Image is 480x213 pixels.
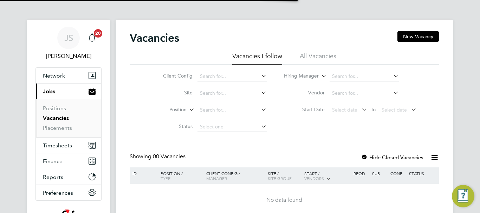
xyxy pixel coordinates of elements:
[369,105,378,114] span: To
[94,29,102,38] span: 20
[153,153,186,160] span: 00 Vacancies
[361,154,423,161] label: Hide Closed Vacancies
[155,167,205,184] div: Position /
[197,122,267,132] input: Select one
[352,167,370,179] div: Reqd
[152,89,193,96] label: Site
[130,153,187,160] div: Showing
[197,88,267,98] input: Search for...
[131,197,438,204] div: No data found
[303,167,352,185] div: Start /
[330,72,399,81] input: Search for...
[300,52,336,65] li: All Vacancies
[43,88,55,95] span: Jobs
[284,106,325,113] label: Start Date
[197,105,267,115] input: Search for...
[36,84,101,99] button: Jobs
[304,175,324,181] span: Vendors
[36,68,101,83] button: Network
[130,31,179,45] h2: Vacancies
[332,107,357,113] span: Select date
[278,73,319,80] label: Hiring Manager
[43,72,65,79] span: Network
[284,89,325,96] label: Vendor
[36,99,101,137] div: Jobs
[205,167,266,184] div: Client Config /
[232,52,282,65] li: Vacancies I follow
[43,189,73,196] span: Preferences
[36,153,101,169] button: Finance
[206,175,227,181] span: Manager
[389,167,407,179] div: Conf
[370,167,389,179] div: Sub
[407,167,438,179] div: Status
[146,106,187,113] label: Position
[131,167,155,179] div: ID
[330,88,399,98] input: Search for...
[64,33,73,42] span: JS
[152,123,193,129] label: Status
[43,174,63,180] span: Reports
[35,27,102,60] a: JS[PERSON_NAME]
[43,158,63,165] span: Finance
[161,175,170,181] span: Type
[43,125,72,131] a: Placements
[43,115,69,121] a: Vacancies
[452,185,474,207] button: Engage Resource Center
[197,72,267,81] input: Search for...
[382,107,407,113] span: Select date
[43,105,66,112] a: Positions
[266,167,303,184] div: Site /
[397,31,439,42] button: New Vacancy
[152,73,193,79] label: Client Config
[85,27,99,49] a: 20
[35,52,102,60] span: Jenette Stanley
[36,138,101,153] button: Timesheets
[43,142,72,149] span: Timesheets
[36,185,101,200] button: Preferences
[268,175,292,181] span: Site Group
[36,169,101,185] button: Reports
